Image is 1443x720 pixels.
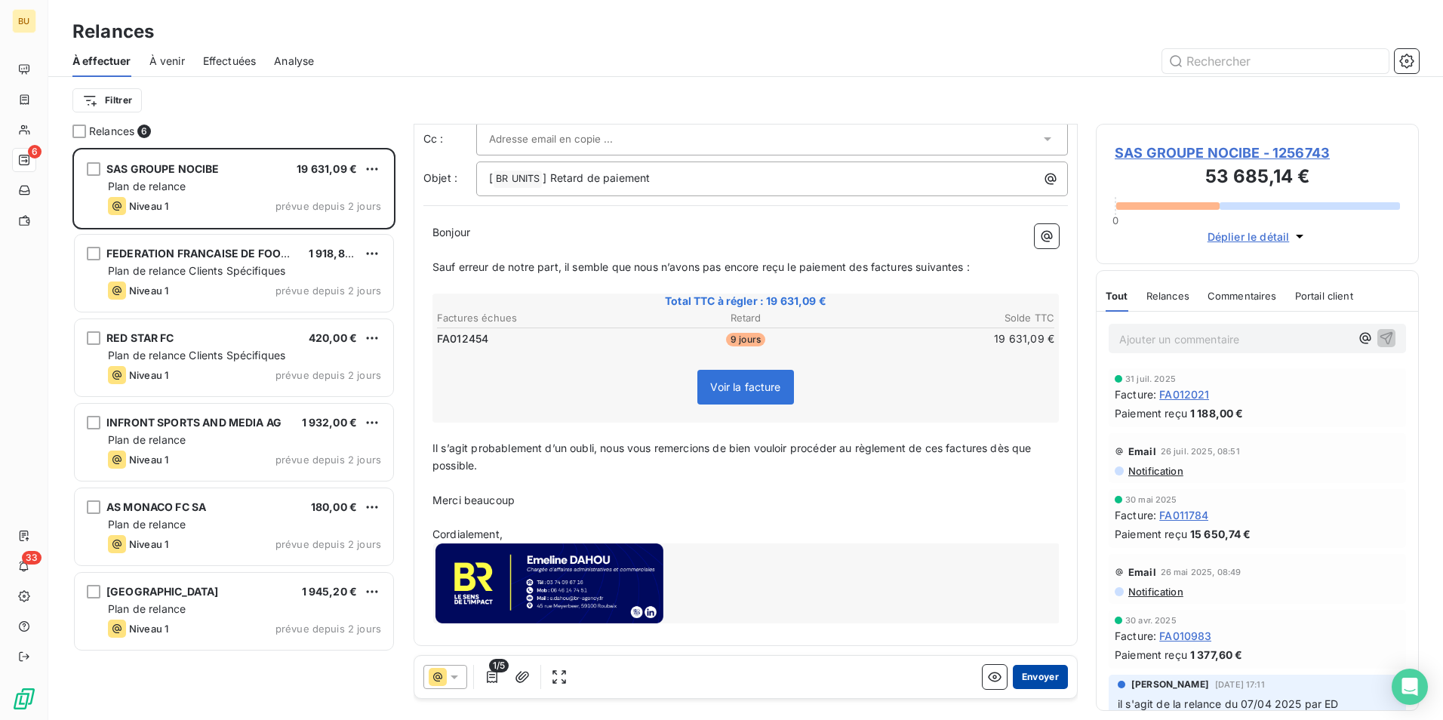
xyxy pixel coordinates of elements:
[1295,290,1353,302] span: Portail client
[423,171,457,184] span: Objet :
[129,369,168,381] span: Niveau 1
[1115,526,1187,542] span: Paiement reçu
[726,333,765,346] span: 9 jours
[309,247,362,260] span: 1 918,80 €
[1115,628,1156,644] span: Facture :
[108,518,186,531] span: Plan de relance
[106,162,220,175] span: SAS GROUPE NOCIBE
[423,131,476,146] label: Cc :
[850,310,1055,326] th: Solde TTC
[302,416,358,429] span: 1 932,00 €
[1125,616,1177,625] span: 30 avr. 2025
[108,264,285,277] span: Plan de relance Clients Spécifiques
[1115,507,1156,523] span: Facture :
[12,9,36,33] div: BU
[137,125,151,138] span: 6
[435,294,1057,309] span: Total TTC à régler : 19 631,09 €
[1190,405,1244,421] span: 1 188,00 €
[106,247,315,260] span: FEDERATION FRANCAISE DE FOOTBALL
[311,500,357,513] span: 180,00 €
[1161,447,1240,456] span: 26 juil. 2025, 08:51
[28,145,42,158] span: 6
[72,54,131,69] span: À effectuer
[129,285,168,297] span: Niveau 1
[1115,386,1156,402] span: Facture :
[1013,665,1068,689] button: Envoyer
[275,538,381,550] span: prévue depuis 2 jours
[274,54,314,69] span: Analyse
[643,310,848,326] th: Retard
[850,331,1055,347] td: 19 631,09 €
[129,538,168,550] span: Niveau 1
[72,88,142,112] button: Filtrer
[108,602,186,615] span: Plan de relance
[108,433,186,446] span: Plan de relance
[1215,680,1265,689] span: [DATE] 17:11
[1115,143,1400,163] span: SAS GROUPE NOCIBE - 1256743
[203,54,257,69] span: Effectuées
[432,260,970,273] span: Sauf erreur de notre part, il semble que nous n’avons pas encore reçu le paiement des factures su...
[1125,374,1176,383] span: 31 juil. 2025
[106,416,282,429] span: INFRONT SPORTS AND MEDIA AG
[489,171,493,184] span: [
[89,124,134,139] span: Relances
[1112,214,1118,226] span: 0
[432,494,515,506] span: Merci beaucoup
[106,585,219,598] span: [GEOGRAPHIC_DATA]
[1125,495,1177,504] span: 30 mai 2025
[1190,526,1251,542] span: 15 650,74 €
[1159,507,1208,523] span: FA011784
[1190,647,1243,663] span: 1 377,60 €
[22,551,42,565] span: 33
[106,331,174,344] span: RED STAR FC
[494,171,542,188] span: BR UNITS
[12,687,36,711] img: Logo LeanPay
[297,162,357,175] span: 19 631,09 €
[1208,229,1290,245] span: Déplier le détail
[489,128,651,150] input: Adresse email en copie ...
[72,148,395,720] div: grid
[432,442,1035,472] span: Il s’agit probablement d’un oubli, nous vous remercions de bien vouloir procéder au règlement de ...
[129,200,168,212] span: Niveau 1
[1115,405,1187,421] span: Paiement reçu
[1146,290,1189,302] span: Relances
[108,349,285,362] span: Plan de relance Clients Spécifiques
[543,171,650,184] span: ] Retard de paiement
[275,369,381,381] span: prévue depuis 2 jours
[432,226,470,238] span: Bonjour
[1115,163,1400,193] h3: 53 685,14 €
[275,200,381,212] span: prévue depuis 2 jours
[1127,465,1183,477] span: Notification
[1128,445,1156,457] span: Email
[72,18,154,45] h3: Relances
[302,585,358,598] span: 1 945,20 €
[1115,647,1187,663] span: Paiement reçu
[1127,586,1183,598] span: Notification
[489,659,509,672] span: 1/5
[1208,290,1277,302] span: Commentaires
[437,331,488,346] span: FA012454
[129,623,168,635] span: Niveau 1
[1162,49,1389,73] input: Rechercher
[1161,568,1241,577] span: 26 mai 2025, 08:49
[275,623,381,635] span: prévue depuis 2 jours
[1106,290,1128,302] span: Tout
[1118,697,1339,710] span: il s'agit de la relance du 07/04 2025 par ED
[1128,566,1156,578] span: Email
[1392,669,1428,705] div: Open Intercom Messenger
[108,180,186,192] span: Plan de relance
[1159,386,1209,402] span: FA012021
[432,528,503,540] span: Cordialement,
[275,454,381,466] span: prévue depuis 2 jours
[710,380,780,393] span: Voir la facture
[275,285,381,297] span: prévue depuis 2 jours
[309,331,357,344] span: 420,00 €
[436,310,642,326] th: Factures échues
[1203,228,1312,245] button: Déplier le détail
[1131,678,1209,691] span: [PERSON_NAME]
[106,500,206,513] span: AS MONACO FC SA
[1159,628,1211,644] span: FA010983
[149,54,185,69] span: À venir
[129,454,168,466] span: Niveau 1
